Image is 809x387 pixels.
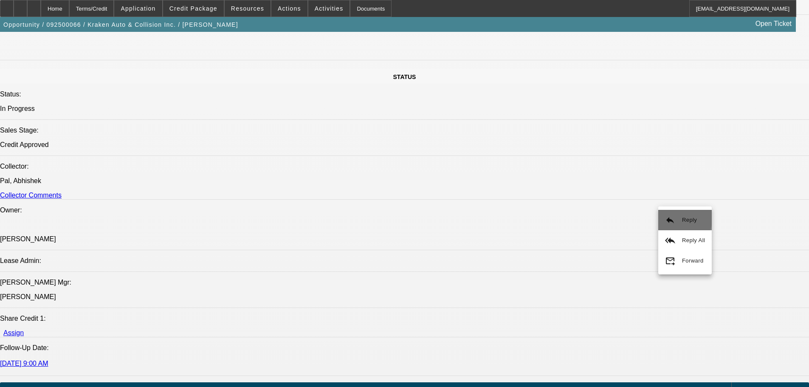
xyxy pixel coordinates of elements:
[3,21,238,28] span: Opportunity / 092500066 / Kraken Auto & Collision Inc. / [PERSON_NAME]
[393,73,416,80] span: STATUS
[315,5,344,12] span: Activities
[271,0,307,17] button: Actions
[163,0,224,17] button: Credit Package
[682,217,697,223] span: Reply
[169,5,217,12] span: Credit Package
[225,0,271,17] button: Resources
[665,256,675,266] mat-icon: forward_to_inbox
[752,17,795,31] a: Open Ticket
[114,0,162,17] button: Application
[665,215,675,225] mat-icon: reply
[121,5,155,12] span: Application
[682,257,704,264] span: Forward
[231,5,264,12] span: Resources
[665,235,675,246] mat-icon: reply_all
[3,329,24,336] a: Assign
[682,237,705,243] span: Reply All
[278,5,301,12] span: Actions
[308,0,350,17] button: Activities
